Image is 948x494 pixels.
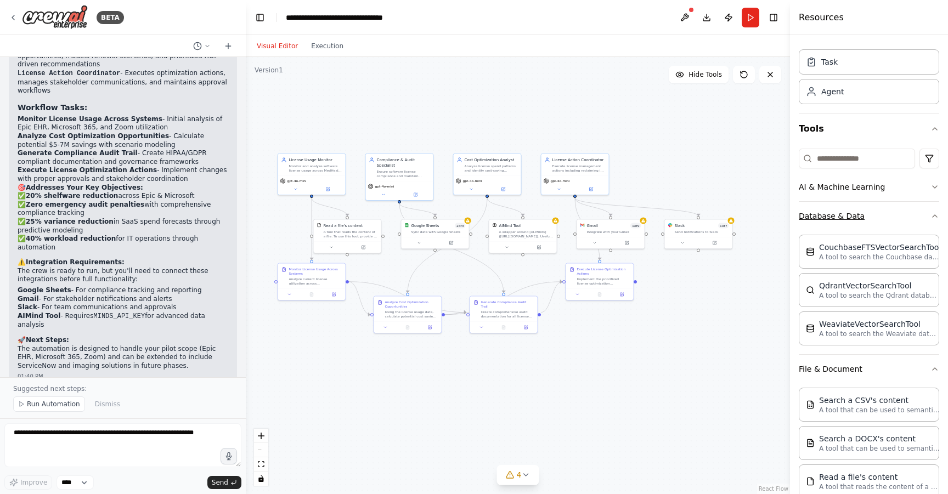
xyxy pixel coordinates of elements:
[523,244,555,251] button: Open in side panel
[309,198,314,260] g: Edge from db94e87b-d37e-4e07-a5e8-c237a8378763 to 9dbbf58f-2d02-4077-b750-faa21a7de037
[18,286,71,294] strong: Google Sheets
[95,400,120,408] span: Dismiss
[669,66,729,83] button: Hide Tools
[312,186,343,192] button: Open in side panel
[517,469,522,480] span: 4
[324,223,363,229] div: Read a file's content
[18,295,228,304] li: - For stakeholder notifications and alerts
[18,303,37,311] strong: Slack
[541,279,562,315] g: Edge from 69356456-4b2a-49ba-9310-a44a14dfb1bc to 5eea5bbc-06e2-498c-b304-a84024f82d72
[411,230,466,234] div: Sync data with Google Sheets
[819,472,940,482] div: Read a file's content
[300,291,323,298] button: No output available
[587,223,598,229] div: Gmail
[819,444,940,453] p: A tool that can be used to semantic search a query from a DOCX's content.
[668,223,673,228] img: Slack
[572,198,602,260] g: Edge from 4ecc9d40-c0ad-4ae2-a9b4-99793d312fe7 to 5eea5bbc-06e2-498c-b304-a84024f82d72
[18,115,228,132] li: - Initial analysis of Epic EHR, Microsoft 365, and Zoom utilization
[18,70,120,77] code: License Action Coordinator
[819,482,940,491] p: A tool that reads the content of a file. To use this tool, provide a 'file_path' parameter with t...
[18,286,228,295] li: - For compliance tracking and reporting
[18,235,228,252] li: ✅ for IT operations through automation
[400,191,431,198] button: Open in side panel
[766,10,781,25] button: Hide right sidebar
[18,184,228,192] h2: 🎯
[20,478,47,487] span: Improve
[806,477,815,486] img: FileReadTool
[18,201,228,218] li: ✅ with comprehensive compliance tracking
[799,45,939,113] div: Crew
[799,11,844,24] h4: Resources
[465,164,518,173] div: Analyze license spend patterns and identify cost-saving opportunities across {software_applicatio...
[819,319,940,330] div: WeaviateVectorSearchTool
[278,263,346,301] div: Monitor License Usage Across SystemsAnalyze current license utilization across {software_applicat...
[819,433,940,444] div: Search a DOCX's content
[254,457,268,472] button: fit view
[819,280,940,291] div: QdrantVectorSearchTool
[799,113,939,144] button: Tools
[18,132,169,140] strong: Analyze Cost Optimization Opportunities
[385,300,438,309] div: Analyze Cost Optimization Opportunities
[453,154,522,196] div: Cost Optimization AnalystAnalyze license spend patterns and identify cost-saving opportunities ac...
[806,324,815,333] img: WeaviateVectorSearchTool
[552,157,606,163] div: License Action Coordinator
[588,291,611,298] button: No output available
[254,472,268,486] button: toggle interactivity
[488,186,519,192] button: Open in side panel
[611,240,642,246] button: Open in side panel
[18,258,228,267] h2: ⚠️
[289,164,342,173] div: Monitor and analyze software license usage across MedHealth Systems' {hospital_network} facilitie...
[94,313,145,320] code: MINDS_API_KEY
[18,132,228,149] li: - Calculate potential $5-7M savings with scenario modeling
[385,310,438,319] div: Using the license usage data, calculate potential cost savings by identifying shelfware and right...
[821,56,838,67] div: Task
[309,198,350,216] g: Edge from db94e87b-d37e-4e07-a5e8-c237a8378763 to 7a6fa9ba-226d-495a-85d7-5b86a0fedbb1
[718,223,729,229] span: Number of enabled actions
[377,169,430,178] div: Ensure software license compliance and maintain comprehensive audit trails for {regulatory_framew...
[324,230,378,239] div: A tool that reads the content of a file. To use this tool, provide a 'file_path' parameter with t...
[689,70,722,79] span: Hide Tools
[375,184,394,189] span: gpt-4o-mini
[304,39,350,53] button: Execution
[397,203,438,216] g: Edge from 3c03b6fe-252b-42fc-beaf-e808835edb46 to 7a72fe72-0c36-4707-9634-bcc18c10b054
[575,186,607,192] button: Open in side panel
[799,230,939,354] div: Database & Data
[349,279,466,315] g: Edge from 9dbbf58f-2d02-4077-b750-faa21a7de037 to 69356456-4b2a-49ba-9310-a44a14dfb1bc
[377,157,430,168] div: Compliance & Audit Specialist
[212,478,228,487] span: Send
[445,310,466,317] g: Edge from 97a43744-806d-448a-a5f4-4535339fa0b3 to 69356456-4b2a-49ba-9310-a44a14dfb1bc
[97,11,124,24] div: BETA
[13,396,85,412] button: Run Automation
[806,247,815,256] img: CouchbaseFTSVectorSearchTool
[189,39,215,53] button: Switch to previous chat
[250,39,304,53] button: Visual Editor
[481,310,534,319] div: Create comprehensive audit documentation for all license management activities, ensuring {regulat...
[18,149,228,166] li: - Create HIPAA/GDPR compliant documentation and governance frameworks
[26,336,69,344] strong: Next Steps:
[207,476,241,489] button: Send
[13,384,233,393] p: Suggested next steps:
[630,223,641,229] span: Number of enabled actions
[806,439,815,447] img: DOCXSearchTool
[484,198,526,216] g: Edge from 67f9da6e-4c5a-48a8-bad1-e5e1e7312931 to 1a605163-109e-465f-b670-9590714de0df
[18,345,228,371] p: The automation is designed to handle your pilot scope (Epic EHR, Microsoft 365, Zoom) and can be ...
[89,396,126,412] button: Dismiss
[396,324,419,331] button: No output available
[18,69,228,95] li: - Executes optimization actions, manages stakeholder communications, and maintains approval workf...
[799,355,939,383] button: File & Document
[759,486,788,492] a: React Flow attribution
[18,312,228,330] li: - Requires for advanced data analysis
[26,201,144,208] strong: Zero emergency audit penalties
[587,230,641,234] div: Integrate with your Gmail
[26,218,114,225] strong: 25% variance reduction
[317,223,321,228] img: FileReadTool
[18,336,228,345] h2: 🚀
[313,219,382,254] div: FileReadToolRead a file's contentA tool that reads the content of a file. To use this tool, provi...
[18,192,228,201] li: ✅ across Epic & Microsoft
[365,154,434,201] div: Compliance & Audit SpecialistEnsure software license compliance and maintain comprehensive audit ...
[286,12,409,23] nav: breadcrumb
[465,157,518,163] div: Cost Optimization Analyst
[374,296,442,334] div: Analyze Cost Optimization OpportunitiesUsing the license usage data, calculate potential cost sav...
[819,242,941,253] div: CouchbaseFTSVectorSearchTool
[499,230,554,239] div: A wrapper around [AI-Minds]([URL][DOMAIN_NAME]). Useful for when you need answers to questions fr...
